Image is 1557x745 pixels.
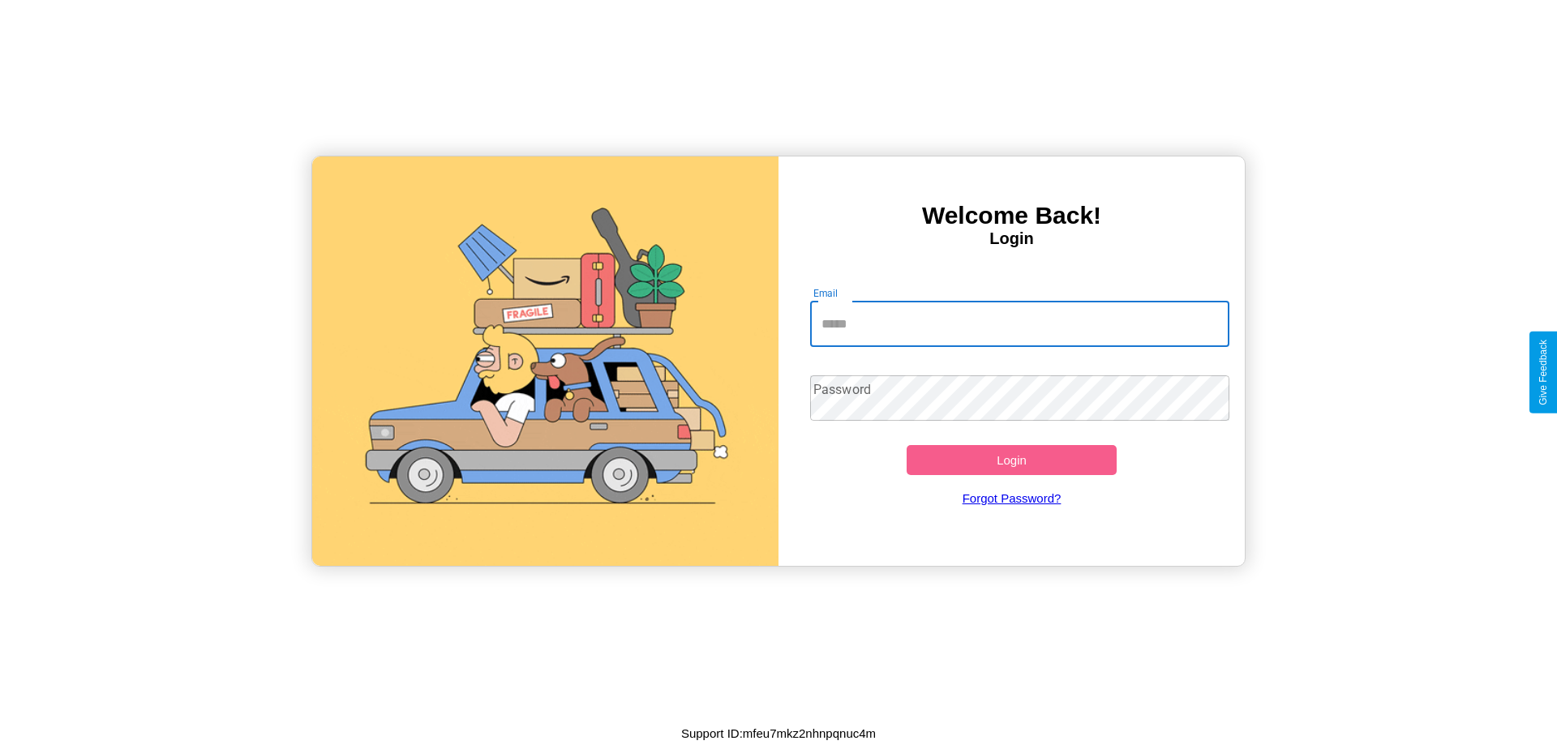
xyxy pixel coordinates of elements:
button: Login [907,445,1117,475]
h4: Login [778,229,1245,248]
h3: Welcome Back! [778,202,1245,229]
div: Give Feedback [1538,340,1549,405]
p: Support ID: mfeu7mkz2nhnpqnuc4m [681,722,876,744]
a: Forgot Password? [802,475,1222,521]
label: Email [813,286,839,300]
img: gif [312,156,778,566]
